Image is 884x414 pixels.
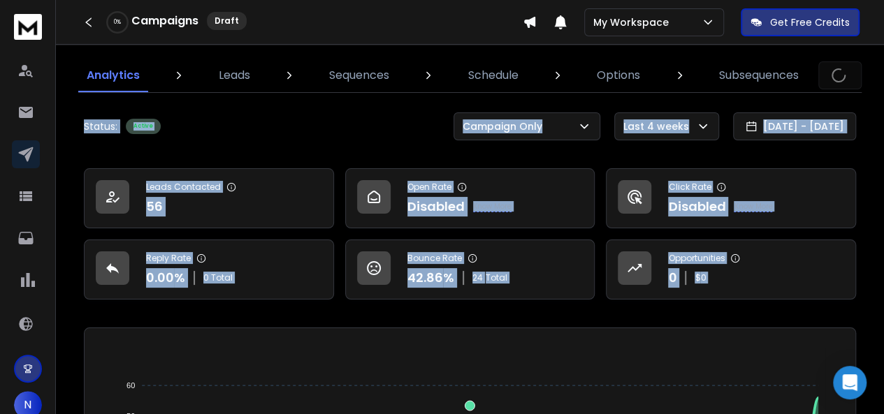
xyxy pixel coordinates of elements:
p: Analytics [87,67,140,84]
p: Subsequences [719,67,799,84]
div: Open Intercom Messenger [833,366,867,399]
p: 42.86 % [407,268,454,288]
p: Get Free Credits [770,15,850,29]
a: Sequences [321,59,398,92]
p: Schedule [468,67,518,84]
p: Opportunities [668,253,725,264]
span: Total [486,272,507,283]
p: 0.00 % [146,268,185,288]
p: $ 0 [695,272,706,283]
p: Leads Contacted [146,182,221,193]
p: 56 [146,197,163,216]
a: Leads [210,59,259,92]
a: Click RateDisabledKnow More [606,168,856,228]
p: Disabled [668,197,725,216]
p: Open Rate [407,182,451,193]
a: Schedule [459,59,526,92]
a: Leads Contacted56 [84,168,334,228]
p: Campaign Only [463,119,548,133]
p: Know More [734,201,772,212]
p: 0 Total [203,272,233,283]
a: Reply Rate0.00%0 Total [84,239,334,300]
button: Get Free Credits [741,8,860,36]
p: Leads [219,67,250,84]
p: 0 % [114,18,121,27]
tspan: 60 [126,381,135,390]
p: Reply Rate [146,253,191,264]
p: Options [597,67,640,84]
p: Status: [84,119,117,133]
img: logo [14,14,42,40]
a: Opportunities0$0 [606,239,856,300]
div: Draft [207,12,247,30]
h1: Campaigns [131,13,198,29]
p: My Workspace [593,15,674,29]
a: Open RateDisabledKnow More [345,168,595,228]
button: [DATE] - [DATE] [733,112,856,140]
p: Click Rate [668,182,711,193]
a: Bounce Rate42.86%24Total [345,239,595,300]
p: 0 [668,268,676,288]
p: Know More [473,201,512,212]
a: Options [588,59,648,92]
div: Active [126,119,161,134]
p: Last 4 weeks [623,119,695,133]
p: Sequences [329,67,389,84]
span: 24 [472,272,483,283]
p: Bounce Rate [407,253,462,264]
a: Subsequences [711,59,807,92]
a: Analytics [78,59,148,92]
p: Disabled [407,197,465,216]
